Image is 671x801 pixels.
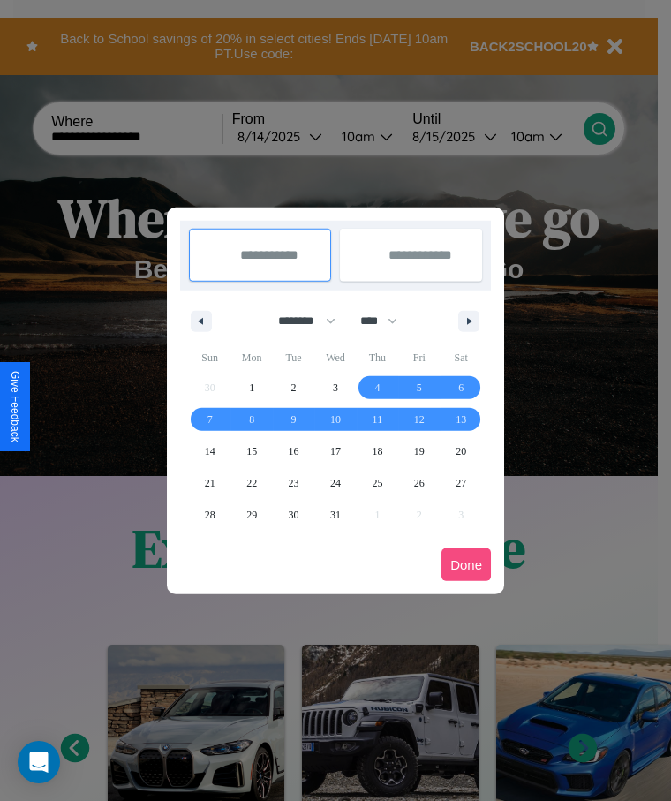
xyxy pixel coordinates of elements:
span: Wed [314,344,356,372]
span: 31 [330,499,341,531]
span: 24 [330,467,341,499]
button: 14 [189,435,230,467]
span: 8 [249,404,254,435]
span: Mon [230,344,272,372]
span: 11 [373,404,383,435]
span: Fri [398,344,440,372]
button: 19 [398,435,440,467]
span: 2 [291,372,297,404]
span: Tue [273,344,314,372]
span: 4 [374,372,380,404]
span: 16 [289,435,299,467]
button: 2 [273,372,314,404]
button: 24 [314,467,356,499]
span: 5 [417,372,422,404]
button: 27 [441,467,482,499]
span: 29 [246,499,257,531]
span: 18 [372,435,382,467]
span: 23 [289,467,299,499]
span: 20 [456,435,466,467]
span: 15 [246,435,257,467]
button: 8 [230,404,272,435]
button: 28 [189,499,230,531]
span: 7 [207,404,213,435]
span: 27 [456,467,466,499]
button: 6 [441,372,482,404]
button: 5 [398,372,440,404]
span: 13 [456,404,466,435]
span: 28 [205,499,215,531]
button: 16 [273,435,314,467]
span: 19 [414,435,425,467]
button: 29 [230,499,272,531]
span: 25 [372,467,382,499]
button: 31 [314,499,356,531]
div: Open Intercom Messenger [18,741,60,783]
span: 30 [289,499,299,531]
button: 4 [357,372,398,404]
button: 1 [230,372,272,404]
button: 18 [357,435,398,467]
span: 26 [414,467,425,499]
span: 10 [330,404,341,435]
button: 23 [273,467,314,499]
span: 1 [249,372,254,404]
button: 13 [441,404,482,435]
button: 15 [230,435,272,467]
span: 3 [333,372,338,404]
span: 22 [246,467,257,499]
span: 9 [291,404,297,435]
button: 20 [441,435,482,467]
span: 12 [414,404,425,435]
button: 21 [189,467,230,499]
span: Sun [189,344,230,372]
button: 9 [273,404,314,435]
span: Thu [357,344,398,372]
button: 30 [273,499,314,531]
button: 3 [314,372,356,404]
span: 17 [330,435,341,467]
span: 6 [458,372,464,404]
button: 17 [314,435,356,467]
span: 21 [205,467,215,499]
button: 12 [398,404,440,435]
button: 10 [314,404,356,435]
button: 25 [357,467,398,499]
div: Give Feedback [9,371,21,442]
button: 7 [189,404,230,435]
button: 26 [398,467,440,499]
span: Sat [441,344,482,372]
button: Done [441,548,491,581]
span: 14 [205,435,215,467]
button: 22 [230,467,272,499]
button: 11 [357,404,398,435]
